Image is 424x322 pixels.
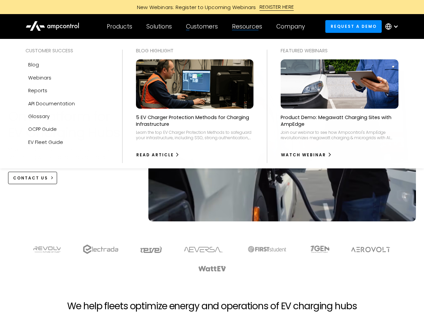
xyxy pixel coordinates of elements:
[351,247,391,252] img: Aerovolt Logo
[26,71,109,84] a: Webinars
[83,245,118,254] img: electrada logo
[136,150,180,160] a: Read Article
[146,23,172,30] div: Solutions
[26,47,109,54] div: Customer success
[232,23,262,30] div: Resources
[13,175,48,181] div: CONTACT US
[130,4,260,11] div: New Webinars: Register to Upcoming Webinars
[325,20,382,33] a: Request a demo
[281,47,398,54] div: Featured webinars
[186,23,218,30] div: Customers
[276,23,305,30] div: Company
[26,110,109,123] a: Glossary
[28,139,63,146] div: EV Fleet Guide
[28,61,39,68] div: Blog
[26,84,109,97] a: Reports
[198,266,226,271] img: WattEV logo
[136,47,254,54] div: Blog Highlight
[107,23,132,30] div: Products
[28,74,51,82] div: Webinars
[26,97,109,110] a: API Documentation
[281,150,332,160] a: watch webinar
[28,113,50,120] div: Glossary
[26,123,109,136] a: OCPP Guide
[136,114,254,127] p: 5 EV Charger Protection Methods for Charging Infrastructure
[26,58,109,71] a: Blog
[281,114,398,127] p: Product Demo: Megawatt Charging Sites with AmpEdge
[28,87,47,94] div: Reports
[8,172,57,184] a: CONTACT US
[61,3,363,11] a: New Webinars: Register to Upcoming WebinarsREGISTER HERE
[28,100,75,107] div: API Documentation
[28,125,57,133] div: OCPP Guide
[281,130,398,140] div: Join our webinar to see how Ampcontrol's AmpEdge revolutionizes megawatt charging & microgrids wi...
[26,136,109,149] a: EV Fleet Guide
[67,301,357,312] h2: We help fleets optimize energy and operations of EV charging hubs
[260,3,294,11] div: REGISTER HERE
[281,152,326,158] div: watch webinar
[136,130,254,140] div: Learn the top EV Charger Protection Methods to safeguard your infrastructure, including SSO, stro...
[136,152,174,158] div: Read Article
